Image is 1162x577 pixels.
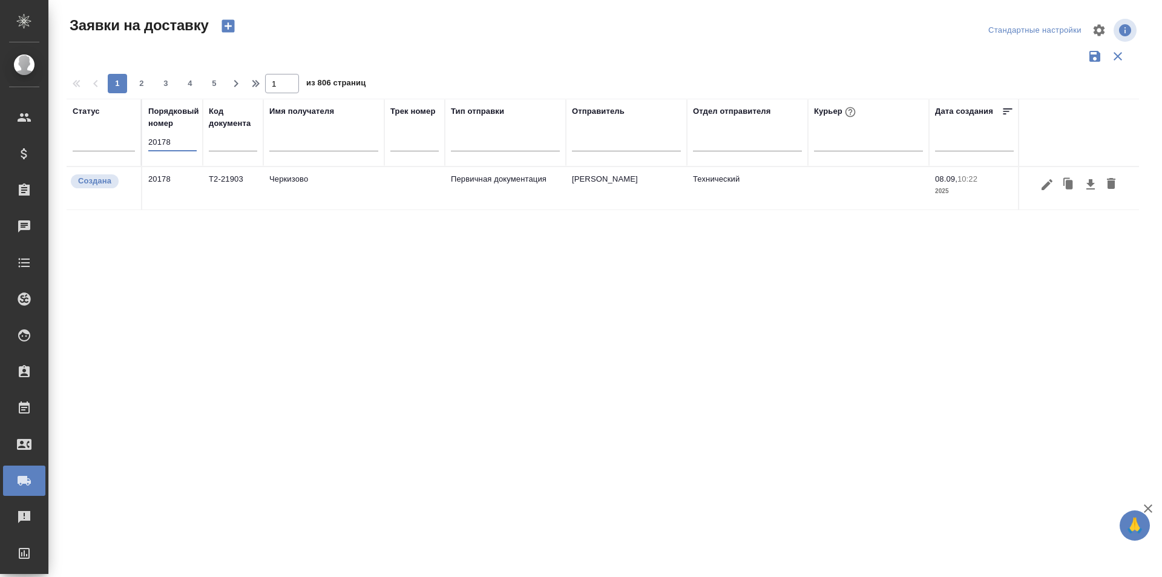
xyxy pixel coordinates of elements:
button: Скачать [1080,173,1101,196]
button: Редактировать [1037,173,1057,196]
p: 10:22 [957,174,977,183]
td: Технический [687,167,808,209]
span: 4 [180,77,200,90]
span: Настроить таблицу [1085,16,1114,45]
span: из 806 страниц [306,76,366,93]
span: 5 [205,77,224,90]
button: 4 [180,74,200,93]
p: 2025 [935,185,1014,197]
button: Создать [214,16,243,36]
td: Черкизово [263,167,384,209]
button: 2 [132,74,151,93]
td: Т2-21903 [203,167,263,209]
span: 2 [132,77,151,90]
button: Клонировать [1057,173,1080,196]
span: Посмотреть информацию [1114,19,1139,42]
button: При выборе курьера статус заявки автоматически поменяется на «Принята» [842,104,858,120]
button: 3 [156,74,176,93]
td: Первичная документация [445,167,566,209]
div: Отправитель [572,105,625,117]
td: 20178 [142,167,203,209]
p: 08.09, [935,174,957,183]
div: Код документа [209,105,257,130]
div: Дата создания [935,105,993,117]
td: [PERSON_NAME] [566,167,687,209]
div: Порядковый номер [148,105,199,130]
button: Удалить [1101,173,1121,196]
button: 🙏 [1120,510,1150,541]
div: Тип отправки [451,105,504,117]
div: Имя получателя [269,105,334,117]
button: Сбросить фильтры [1106,45,1129,68]
div: Курьер [814,104,858,120]
div: Статус [73,105,100,117]
div: Новая заявка, еще не передана в работу [70,173,135,190]
div: Отдел отправителя [693,105,770,117]
span: 3 [156,77,176,90]
button: Сохранить фильтры [1083,45,1106,68]
span: 🙏 [1124,513,1145,538]
span: Заявки на доставку [67,16,209,35]
p: Создана [78,175,111,187]
div: Трек номер [390,105,436,117]
div: split button [985,21,1085,40]
button: 5 [205,74,224,93]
